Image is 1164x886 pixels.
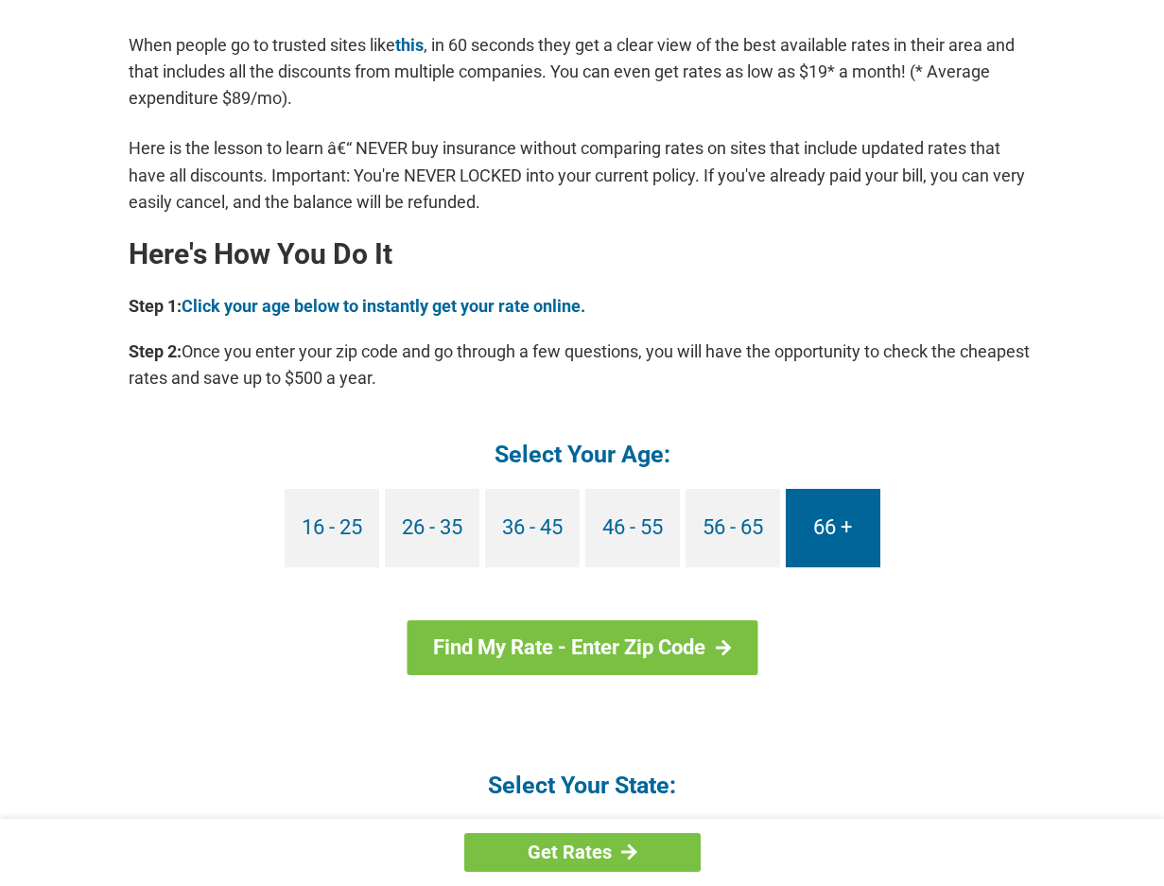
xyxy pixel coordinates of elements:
a: 66 + [786,489,880,567]
a: 16 - 25 [285,489,379,567]
a: 36 - 45 [485,489,580,567]
a: this [395,35,424,55]
h2: Here's How You Do It [129,239,1036,269]
a: 26 - 35 [385,489,479,567]
a: Click your age below to instantly get your rate online. [182,296,585,316]
a: Get Rates [464,833,701,872]
h4: Select Your Age: [129,439,1036,470]
p: When people go to trusted sites like , in 60 seconds they get a clear view of the best available ... [129,32,1036,112]
a: 56 - 65 [686,489,780,567]
p: Once you enter your zip code and go through a few questions, you will have the opportunity to che... [129,339,1036,391]
p: Here is the lesson to learn â€“ NEVER buy insurance without comparing rates on sites that include... [129,135,1036,215]
b: Step 2: [129,341,182,361]
h4: Select Your State: [129,770,1036,801]
b: Step 1: [129,296,182,316]
a: 46 - 55 [585,489,680,567]
a: Find My Rate - Enter Zip Code [407,620,757,675]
